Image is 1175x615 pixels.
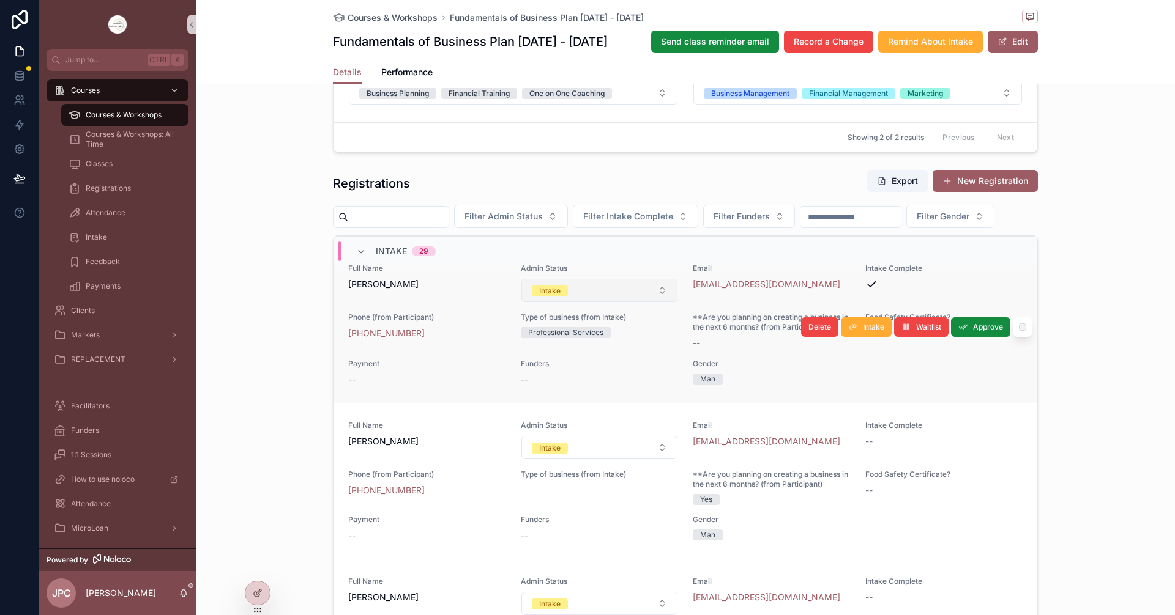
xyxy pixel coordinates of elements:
div: Man [700,374,715,385]
span: Courses [71,86,100,95]
span: -- [865,591,873,603]
span: -- [693,337,700,349]
a: How to use noloco [47,468,188,490]
span: -- [521,374,528,386]
span: Remind About Intake [888,35,973,48]
div: Man [700,529,715,540]
h1: Registrations [333,175,410,192]
span: REPLACEMENT [71,355,125,364]
span: Waitlist [916,322,941,332]
span: **Are you planning on creating a business in the next 6 months? (from Participant) [693,470,851,489]
span: **Are you planning on creating a business in the next 6 months? (from Participant) [693,312,851,332]
span: Filter Admin Status [464,210,543,223]
span: Phone (from Participant) [348,312,506,322]
a: [PHONE_NUMBER] [348,327,425,339]
p: [PERSON_NAME] [86,587,156,599]
a: Courses & Workshops [61,104,188,126]
div: Intake [539,443,561,454]
a: Markets [47,324,188,346]
a: Performance [381,61,433,86]
a: Registrations [61,177,188,199]
span: Full Name [348,263,506,273]
span: Intake [863,322,884,332]
button: Delete [801,317,838,337]
span: Approve [973,322,1003,332]
span: Courses & Workshops [86,110,162,120]
div: Business Planning [367,88,429,99]
button: Jump to...CtrlK [47,49,188,71]
span: Type of business (from Intake) [521,470,679,479]
span: [PERSON_NAME] [348,591,506,603]
span: -- [521,529,528,542]
span: MicroLoan [71,523,108,533]
span: -- [348,374,356,386]
span: Type of business (from Intake) [521,312,679,322]
span: Intake Complete [865,263,1023,273]
span: Email [693,421,851,430]
a: Funders [47,419,188,441]
span: Details [333,66,362,78]
button: Edit [988,31,1038,53]
button: Select Button [521,436,678,459]
button: Intake [841,317,892,337]
button: Remind About Intake [878,31,983,53]
div: Business Management [711,88,789,99]
span: Payment [348,515,506,525]
span: Intake [86,232,107,242]
div: Financial Training [449,88,510,99]
a: Attendance [61,202,188,224]
button: New Registration [933,170,1038,192]
a: [EMAIL_ADDRESS][DOMAIN_NAME] [693,435,840,447]
span: Funders [521,515,679,525]
a: Full Name[PERSON_NAME]Admin StatusSelect ButtonEmail[EMAIL_ADDRESS][DOMAIN_NAME]Intake CompletePh... [334,246,1037,403]
a: Payments [61,275,188,297]
img: App logo [108,15,127,34]
button: Select Button [573,205,698,228]
span: Filter Funders [714,210,770,223]
a: Clients [47,300,188,322]
div: Professional Services [528,327,603,338]
span: Jump to... [65,55,143,65]
a: Full Name[PERSON_NAME]Admin StatusSelect ButtonEmail[EMAIL_ADDRESS][DOMAIN_NAME]Intake Complete--... [334,403,1037,559]
button: Waitlist [894,317,949,337]
span: Fundamentals of Business Plan [DATE] - [DATE] [450,12,644,24]
a: Feedback [61,251,188,273]
button: Select Button [521,592,678,615]
a: Facilitators [47,395,188,417]
span: Ctrl [148,54,170,66]
button: Select Button [521,279,678,302]
a: Intake [61,226,188,248]
span: Full Name [348,421,506,430]
span: Email [693,263,851,273]
a: Courses & Workshops [333,12,438,24]
span: Attendance [71,499,111,509]
span: Full Name [348,576,506,586]
button: Unselect MARKETING [900,87,950,99]
h1: Fundamentals of Business Plan [DATE] - [DATE] [333,33,608,50]
button: Unselect ONE_ON_ONE_COACHING [522,87,612,99]
span: Powered by [47,555,88,565]
a: Details [333,61,362,84]
span: Intake Complete [865,421,1023,430]
span: Markets [71,330,100,340]
span: [PERSON_NAME] [348,278,506,290]
span: Performance [381,66,433,78]
span: -- [865,484,873,496]
span: Gender [693,515,851,525]
a: [PHONE_NUMBER] [348,484,425,496]
span: [PERSON_NAME] [348,435,506,447]
span: Email [693,576,851,586]
span: Courses & Workshops: All Time [86,130,176,149]
button: Select Button [693,81,1022,105]
button: Approve [951,317,1010,337]
a: Powered by [39,548,196,571]
button: Select Button [454,205,568,228]
span: Food Safety Certificate? [865,470,1023,479]
span: Intake Complete [865,576,1023,586]
button: Select Button [349,81,677,105]
div: Yes [700,494,712,505]
button: Unselect BUSINESS_PLANNING [359,87,436,99]
button: Export [867,170,928,192]
div: One on One Coaching [529,88,605,99]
